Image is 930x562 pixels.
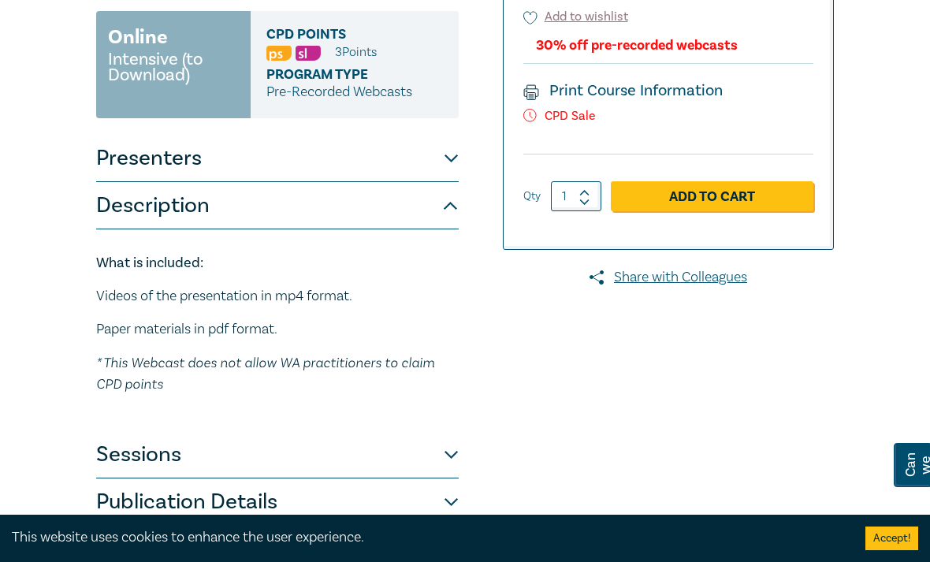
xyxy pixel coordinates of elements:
[503,267,834,288] a: Share with Colleagues
[523,188,541,205] label: Qty
[266,46,292,61] img: Professional Skills
[12,527,842,548] div: This website uses cookies to enhance the user experience.
[523,8,628,26] button: Add to wishlist
[96,354,434,392] em: * This Webcast does not allow WA practitioners to claim CPD points
[266,27,412,42] span: CPD Points
[108,51,239,83] small: Intensive (to Download)
[96,286,459,307] p: Videos of the presentation in mp4 format.
[296,46,321,61] img: Substantive Law
[523,109,813,124] p: CPD Sale
[335,42,377,62] li: 3 Point s
[523,80,723,101] a: Print Course Information
[96,319,459,340] p: Paper materials in pdf format.
[108,23,168,51] h3: Online
[96,431,459,478] button: Sessions
[536,38,738,53] div: 30% off pre-recorded webcasts
[865,527,918,550] button: Accept cookies
[96,254,203,272] strong: What is included:
[96,478,459,526] button: Publication Details
[266,67,412,82] span: Program type
[96,135,459,182] button: Presenters
[96,182,459,229] button: Description
[611,181,813,211] a: Add to Cart
[266,82,443,102] p: Pre-Recorded Webcasts
[551,181,601,211] input: 1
